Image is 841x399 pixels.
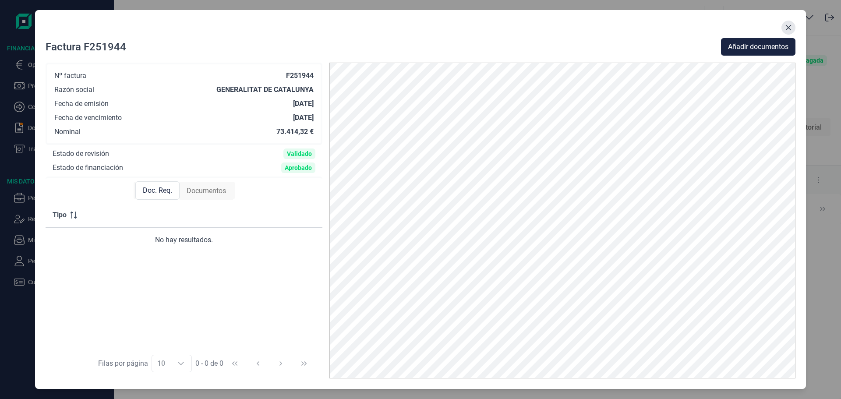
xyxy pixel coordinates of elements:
[46,40,126,54] div: Factura F251944
[135,181,180,200] div: Doc. Req.
[180,182,233,200] div: Documentos
[781,21,795,35] button: Close
[721,38,795,56] button: Añadir documentos
[53,210,67,220] span: Tipo
[54,99,109,108] div: Fecha de emisión
[54,85,94,94] div: Razón social
[143,185,172,196] span: Doc. Req.
[54,127,81,136] div: Nominal
[293,113,314,122] div: [DATE]
[276,127,314,136] div: 73.414,32 €
[216,85,314,94] div: GENERALITAT DE CATALUNYA
[286,71,314,80] div: F251944
[293,99,314,108] div: [DATE]
[170,355,191,372] div: Choose
[53,235,315,245] div: No hay resultados.
[285,164,312,171] div: Aprobado
[728,42,788,52] span: Añadir documentos
[293,353,314,374] button: Last Page
[54,71,86,80] div: Nº factura
[195,360,223,367] span: 0 - 0 de 0
[329,63,795,378] img: PDF Viewer
[53,149,109,158] div: Estado de revisión
[53,163,123,172] div: Estado de financiación
[247,353,269,374] button: Previous Page
[287,150,312,157] div: Validado
[224,353,245,374] button: First Page
[98,358,148,369] div: Filas por página
[270,353,291,374] button: Next Page
[187,186,226,196] span: Documentos
[54,113,122,122] div: Fecha de vencimiento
